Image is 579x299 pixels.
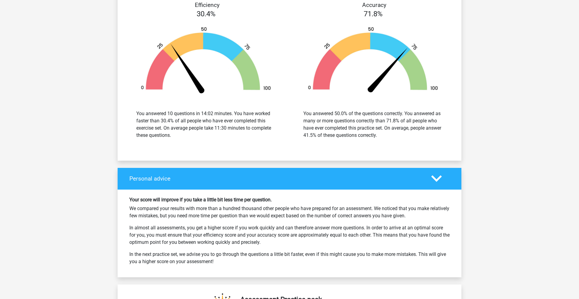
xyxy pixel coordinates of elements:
[197,10,216,18] span: 30.4%
[129,205,450,219] p: We compared your results with more than a hundred thousand other people who have prepared for an ...
[303,110,443,139] div: You answered 50.0% of the questions correctly. You answered as many or more questions correctly t...
[129,2,285,8] h4: Efficiency
[296,2,452,8] h4: Accuracy
[136,110,276,139] div: You answered 10 questions in 14:02 minutes. You have worked faster than 30.4% of all people who h...
[129,251,450,265] p: In the next practice set, we advise you to go through the questions a little bit faster, even if ...
[129,175,422,182] h4: Personal advice
[129,197,450,203] h6: Your score will improve if you take a little bit less time per question.
[364,10,383,18] span: 71.8%
[129,224,450,246] p: In almost all assessments, you get a higher score if you work quickly and can therefore answer mo...
[131,27,280,96] img: 30.93b1ff724fb0.png
[299,27,448,96] img: 72.efe4a97968c2.png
